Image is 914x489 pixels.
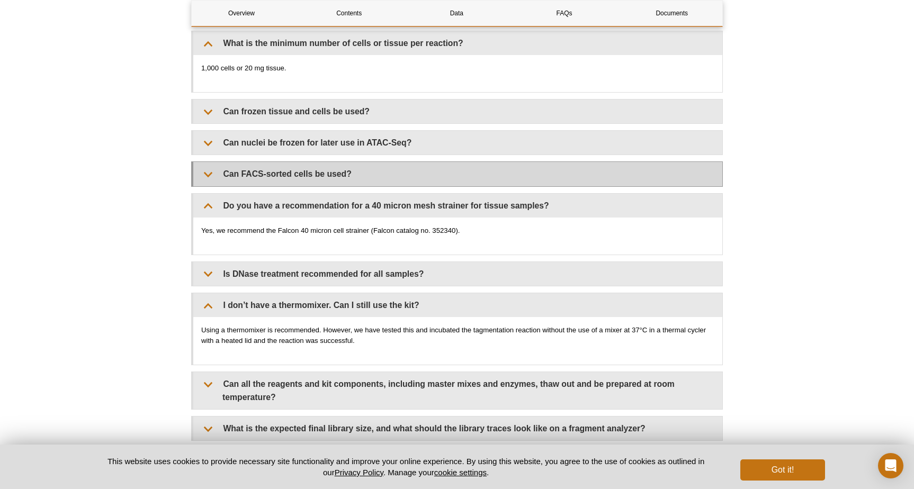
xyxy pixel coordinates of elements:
[193,372,722,409] summary: Can all the reagents and kit components, including master mixes and enzymes, thaw out and be prep...
[89,456,723,478] p: This website uses cookies to provide necessary site functionality and improve your online experie...
[878,453,903,478] div: Open Intercom Messenger
[201,225,714,236] p: Yes, we recommend the Falcon 40 micron cell strainer (Falcon catalog no. 352340).
[193,99,722,123] summary: Can frozen tissue and cells be used?
[193,31,722,55] summary: What is the minimum number of cells or tissue per reaction?
[335,468,383,477] a: Privacy Policy
[622,1,722,26] a: Documents
[201,63,714,74] p: 1,000 cells or 20 mg tissue.
[193,131,722,155] summary: Can nuclei be frozen for later use in ATAC-Seq?
[740,459,825,481] button: Got it!
[193,293,722,317] summary: I don’t have a thermomixer. Can I still use the kit?
[192,1,291,26] a: Overview
[193,194,722,218] summary: Do you have a recommendation for a 40 micron mesh strainer for tissue samples?
[201,325,714,346] p: Using a thermomixer is recommended. However, we have tested this and incubated the tagmentation r...
[515,1,614,26] a: FAQs
[407,1,506,26] a: Data
[193,162,722,186] summary: Can FACS-sorted cells be used?
[193,262,722,286] summary: Is DNase treatment recommended for all samples?
[434,468,487,477] button: cookie settings
[299,1,399,26] a: Contents
[193,416,722,440] summary: What is the expected final library size, and what should the library traces look like on a fragme...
